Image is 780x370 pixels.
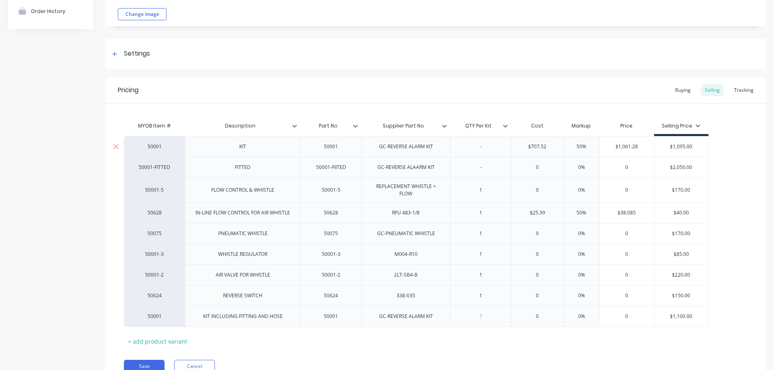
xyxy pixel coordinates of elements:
div: 50001-5FLOW CONTROL & WHISTLE50001-5REPLACEMENT WHISTLE + FLOW100%0$170.00 [124,177,708,202]
div: AIR VALVE FOR WHISTLE [209,270,277,280]
div: 0 [511,223,563,244]
div: RFU 483-1/8 [386,208,426,218]
div: 50001-3 [132,251,177,258]
div: 1 [461,270,501,280]
div: $170.00 [654,223,708,244]
div: 50% [561,203,602,223]
div: 1 [461,228,501,239]
div: 50628 [311,208,351,218]
div: 50001-3 [311,249,351,260]
div: WHISTLE REGULATOR [212,249,274,260]
div: $220.00 [654,265,708,285]
div: $1,061.28 [600,136,654,157]
div: 50001 [132,143,177,150]
div: 0 [600,157,654,177]
div: $1,095.00 [654,136,708,157]
div: GC-REVERSE ALARM KIT [373,141,440,152]
div: 0 [600,306,654,327]
div: 50001 [311,311,351,322]
div: Pricing [118,85,139,95]
div: 0% [561,223,602,244]
div: 50001-FIITED [310,162,353,173]
div: 0 [511,180,563,200]
div: 1 [461,249,501,260]
div: FLOW CONTROL & WHISTLE [205,185,281,195]
div: 50001-FITTED [132,164,177,171]
div: + add product variant [124,335,191,348]
div: FITTED [223,162,263,173]
div: 50001-2AIR VALVE FOR WHISTLE50001-22LT-SB4-B100%0$220.00 [124,264,708,285]
div: 50001-5 [311,185,351,195]
div: 0% [561,180,602,200]
div: 1 [461,290,501,301]
div: 50075PNEUMATIC WHISTLE50075GC-PNEUMATIC WHISTLE100%0$170.00 [124,223,708,244]
div: 50075 [132,230,177,237]
div: $38.085 [600,203,654,223]
div: 1 [461,185,501,195]
div: 50001-3WHISTLE REGULATOR50001-3M004-R10100%0$85.00 [124,244,708,264]
div: 338-035 [386,290,426,301]
div: 0% [561,306,602,327]
div: 0 [600,265,654,285]
div: GC-PNEUMATIC WHISTLE [370,228,442,239]
div: Price [599,118,654,134]
div: 50001-2 [311,270,351,280]
div: 50624 [132,292,177,299]
div: Supplier Part No [361,118,450,134]
div: 50628 [132,209,177,216]
div: M004-R10 [386,249,426,260]
div: 50001 [311,141,351,152]
div: 0% [561,157,602,177]
div: 50001-5 [132,186,177,194]
div: Cost [511,118,563,134]
div: Settings [124,49,150,59]
div: $25.39 [511,203,563,223]
div: 0% [561,265,602,285]
div: 50075 [311,228,351,239]
div: Buying [671,84,695,96]
div: REVERSE SWITCH [217,290,269,301]
div: 0 [511,244,563,264]
div: 50001-2 [132,271,177,279]
div: PNEUMATIC WHISTLE [212,228,274,239]
div: 0% [561,244,602,264]
div: $170.00 [654,180,708,200]
div: QTY Per Kit [450,116,506,136]
div: 50001KIT50001GC-REVERSE ALARM KIT-$707.5250%$1,061.28$1,095.00 [124,136,708,157]
div: Tracking [730,84,758,96]
div: GC-REVERSE ALAARM KIT [371,162,441,173]
div: 50624REVERSE SWITCH50624338-035100%0$150.00 [124,285,708,306]
div: Description [185,116,295,136]
div: $40.00 [654,203,708,223]
div: 0 [600,223,654,244]
div: 0 [600,244,654,264]
div: Order History [31,8,65,14]
div: 0 [600,286,654,306]
div: 50% [561,136,602,157]
button: Change image [118,8,167,20]
div: 0 [511,157,563,177]
div: KIT INCLUDING FITTING AND HOSE [197,311,289,322]
div: Part No [300,118,361,134]
div: 50001 [132,313,177,320]
div: 50624 [311,290,351,301]
div: 50628IN-LINE FLOW CONTROL FOR AIR WHISTLE50628RFU 483-1/81$25.3950%$38.085$40.00 [124,202,708,223]
div: Description [185,118,300,134]
div: 0 [511,306,563,327]
div: 2LT-SB4-B [386,270,426,280]
div: MYOB Item # [124,118,185,134]
div: 1 [461,208,501,218]
div: Selling [701,84,724,96]
div: $2,050.00 [654,157,708,177]
div: 50001-FITTEDFITTED50001-FIITEDGC-REVERSE ALAARM KIT-00%0$2,050.00 [124,157,708,177]
div: Selling Price [662,122,700,130]
div: 50001KIT INCLUDING FITTING AND HOSE50001GC-REVERSE ALARM KIT00%0$1,100.00 [124,306,708,327]
div: $85.00 [654,244,708,264]
div: REPLACEMENT WHISTLE + FLOW [365,181,447,199]
div: 0% [561,286,602,306]
div: 0 [511,265,563,285]
div: $1,100.00 [654,306,708,327]
div: Part No [300,116,356,136]
div: QTY Per Kit [450,118,511,134]
div: KIT [223,141,263,152]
